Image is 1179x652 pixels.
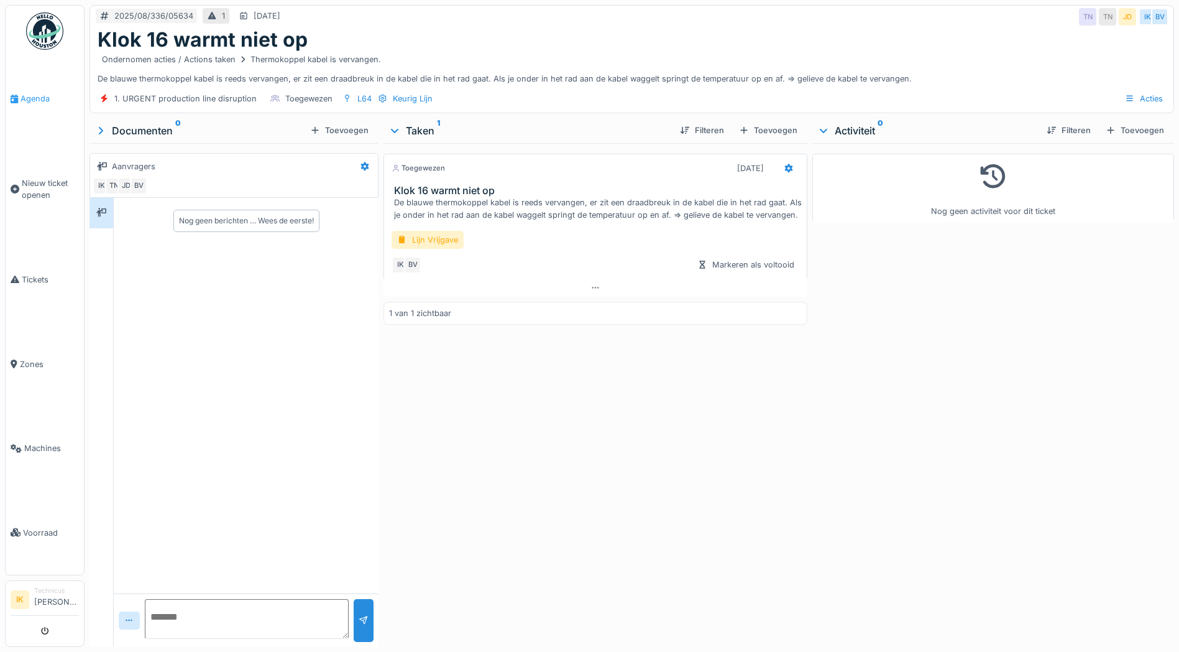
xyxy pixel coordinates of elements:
[22,274,79,286] span: Tickets
[392,231,464,249] div: Lijn Vrijgave
[820,159,1166,217] div: Nog geen activiteit voor dit ticket
[254,10,280,22] div: [DATE]
[357,93,372,105] div: L64
[222,10,225,22] div: 1
[305,122,374,139] div: Toevoegen
[6,322,84,406] a: Zones
[98,52,1166,84] div: De blauwe thermokoppel kabel is reeds vervangen, er zit een draadbreuk in de kabel die in het rad...
[1099,8,1116,26] div: TN
[878,123,883,138] sup: 0
[389,307,451,319] div: 1 van 1 zichtbaar
[11,586,79,616] a: IK Technicus[PERSON_NAME]
[22,177,79,201] span: Nieuw ticket openen
[6,406,84,491] a: Machines
[98,28,308,52] h1: Klok 16 warmt niet op
[437,123,440,138] sup: 1
[6,57,84,141] a: Agenda
[675,122,729,139] div: Filteren
[1119,90,1168,108] div: Acties
[1101,122,1169,139] div: Toevoegen
[6,238,84,322] a: Tickets
[34,586,79,613] li: [PERSON_NAME]
[114,93,257,105] div: 1. URGENT production line disruption
[21,93,79,105] span: Agenda
[734,122,802,139] div: Toevoegen
[20,358,79,370] span: Zones
[26,12,63,50] img: Badge_color-CXgf-gQk.svg
[392,163,445,174] div: Toegewezen
[388,123,670,138] div: Taken
[105,177,122,195] div: TN
[6,141,84,238] a: Nieuw ticket openen
[737,162,764,174] div: [DATE]
[394,197,802,220] div: De blauwe thermokoppel kabel is reeds vervangen, er zit een draadbreuk in de kabel die in het rad...
[1119,8,1136,26] div: JD
[1079,8,1096,26] div: TN
[404,256,421,274] div: BV
[175,123,181,138] sup: 0
[1151,8,1168,26] div: BV
[1139,8,1156,26] div: IK
[393,93,433,105] div: Keurig Lijn
[179,215,314,226] div: Nog geen berichten … Wees de eerste!
[130,177,147,195] div: BV
[817,123,1037,138] div: Activiteit
[102,54,381,65] div: Ondernomen acties / Actions taken Thermokoppel kabel is vervangen.
[34,586,79,595] div: Technicus
[285,93,333,105] div: Toegewezen
[94,123,305,138] div: Documenten
[1042,122,1096,139] div: Filteren
[692,256,799,273] div: Markeren als voltooid
[392,256,409,274] div: IK
[6,491,84,575] a: Voorraad
[23,527,79,539] span: Voorraad
[11,590,29,609] li: IK
[112,161,155,172] div: Aanvragers
[93,177,110,195] div: IK
[24,442,79,454] span: Machines
[117,177,135,195] div: JD
[114,10,193,22] div: 2025/08/336/05634
[394,185,802,197] h3: Klok 16 warmt niet op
